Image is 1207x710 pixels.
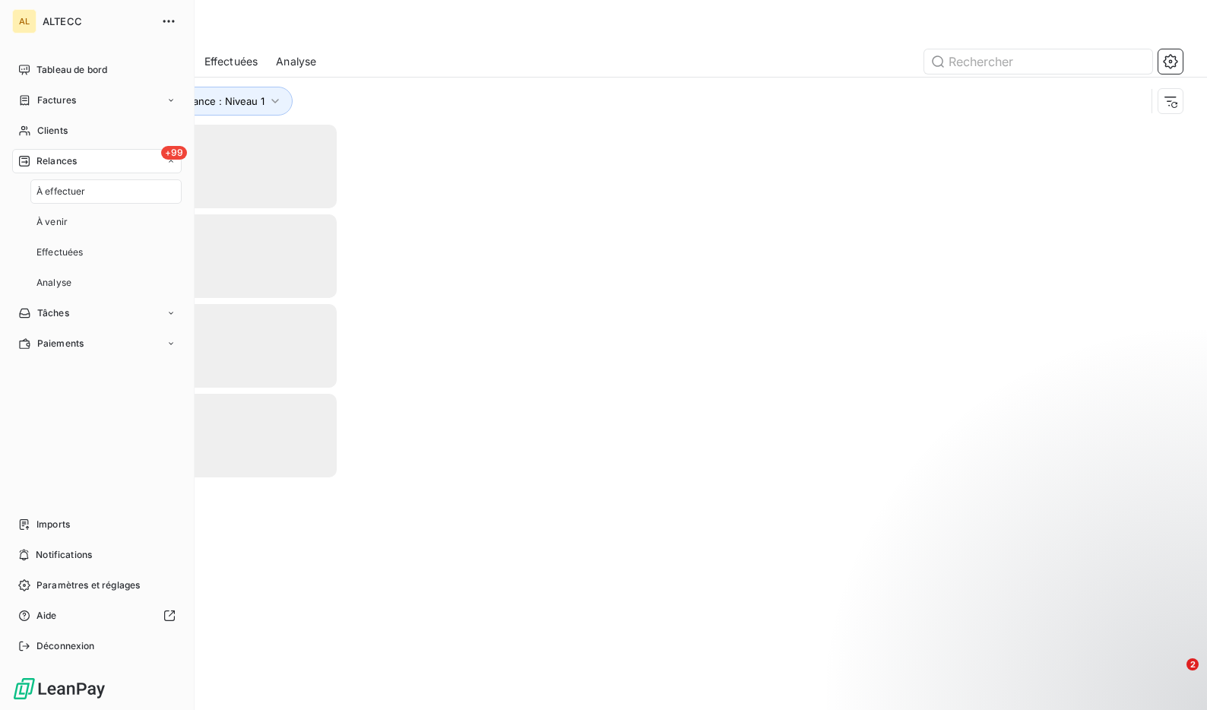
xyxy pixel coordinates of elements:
[36,639,95,653] span: Déconnexion
[36,578,140,592] span: Paramètres et réglages
[36,276,71,290] span: Analyse
[36,63,107,77] span: Tableau de bord
[36,518,70,531] span: Imports
[1186,658,1199,670] span: 2
[37,94,76,107] span: Factures
[903,563,1207,669] iframe: Intercom notifications message
[36,548,92,562] span: Notifications
[36,154,77,168] span: Relances
[36,185,86,198] span: À effectuer
[37,124,68,138] span: Clients
[36,609,57,623] span: Aide
[37,337,84,350] span: Paiements
[276,54,316,69] span: Analyse
[924,49,1152,74] input: Rechercher
[36,215,68,229] span: À venir
[37,306,69,320] span: Tâches
[12,677,106,701] img: Logo LeanPay
[130,95,265,107] span: Niveau de relance : Niveau 1
[1155,658,1192,695] iframe: Intercom live chat
[204,54,258,69] span: Effectuées
[43,15,152,27] span: ALTECC
[12,604,182,628] a: Aide
[36,246,84,259] span: Effectuées
[108,87,293,116] button: Niveau de relance : Niveau 1
[12,9,36,33] div: AL
[161,146,187,160] span: +99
